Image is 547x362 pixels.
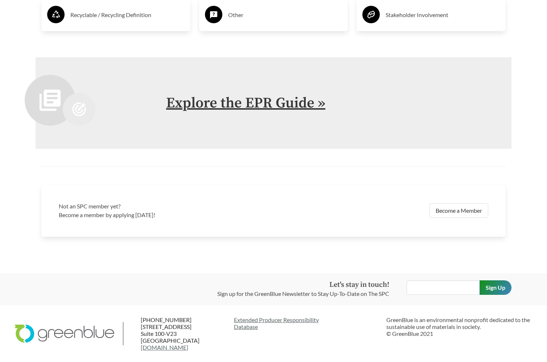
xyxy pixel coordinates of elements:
a: Become a Member [429,203,488,218]
strong: Let's stay in touch! [329,280,389,289]
p: GreenBlue is an environmental nonprofit dedicated to the sustainable use of materials in society.... [386,316,532,337]
p: Become a member by applying [DATE]! [59,211,269,219]
p: [PHONE_NUMBER] [STREET_ADDRESS] Suite 100-V23 [GEOGRAPHIC_DATA] [141,316,229,351]
h3: Recyclable / Recycling Definition [70,9,185,21]
input: Sign Up [480,280,511,295]
h3: Other [228,9,342,21]
a: Explore the EPR Guide » [166,94,325,112]
h3: Stakeholder Involvement [386,9,500,21]
a: Extended Producer ResponsibilityDatabase [234,316,380,330]
a: [DOMAIN_NAME] [141,344,188,351]
p: Sign up for the GreenBlue Newsletter to Stay Up-To-Date on The SPC [217,289,389,298]
h3: Not an SPC member yet? [59,202,269,211]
